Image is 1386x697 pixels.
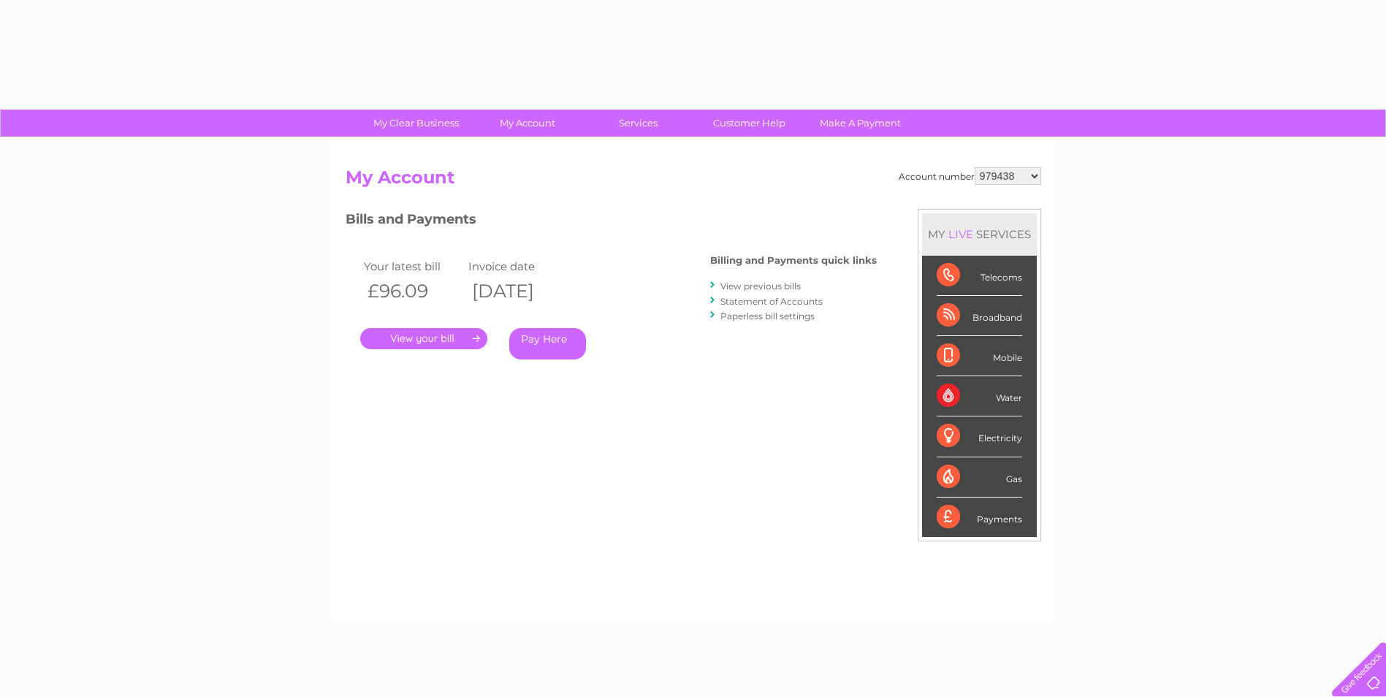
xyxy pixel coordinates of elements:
[922,213,1037,255] div: MY SERVICES
[937,376,1022,416] div: Water
[937,256,1022,296] div: Telecoms
[360,256,465,276] td: Your latest bill
[467,110,587,137] a: My Account
[346,209,877,235] h3: Bills and Payments
[360,276,465,306] th: £96.09
[945,227,976,241] div: LIVE
[578,110,698,137] a: Services
[356,110,476,137] a: My Clear Business
[346,167,1041,195] h2: My Account
[465,276,570,306] th: [DATE]
[710,255,877,266] h4: Billing and Payments quick links
[465,256,570,276] td: Invoice date
[800,110,921,137] a: Make A Payment
[937,416,1022,457] div: Electricity
[899,167,1041,185] div: Account number
[720,296,823,307] a: Statement of Accounts
[689,110,810,137] a: Customer Help
[937,296,1022,336] div: Broadband
[720,281,801,292] a: View previous bills
[937,457,1022,498] div: Gas
[937,336,1022,376] div: Mobile
[509,328,586,359] a: Pay Here
[360,328,487,349] a: .
[720,311,815,321] a: Paperless bill settings
[937,498,1022,537] div: Payments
